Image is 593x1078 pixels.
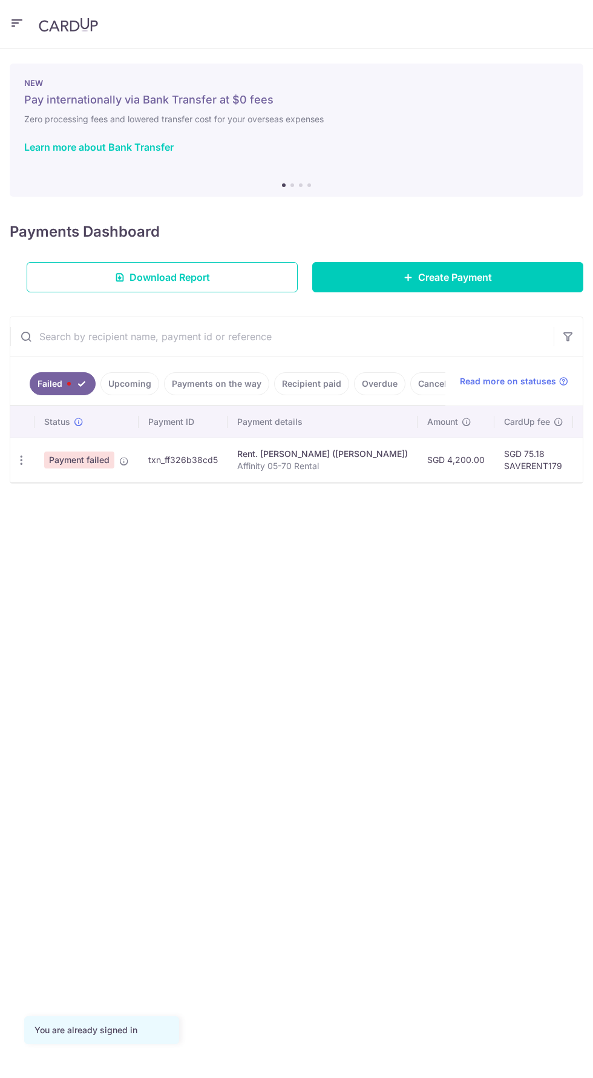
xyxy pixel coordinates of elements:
td: SGD 75.18 SAVERENT179 [494,438,573,482]
span: Status [44,416,70,428]
a: Payments on the way [164,372,269,395]
a: Upcoming [100,372,159,395]
span: CardUp fee [504,416,550,428]
td: SGD 4,200.00 [418,438,494,482]
a: Download Report [27,262,298,292]
a: Learn more about Bank Transfer [24,141,174,153]
img: CardUp [39,18,98,32]
a: Read more on statuses [460,375,568,387]
span: Payment failed [44,452,114,468]
h6: Zero processing fees and lowered transfer cost for your overseas expenses [24,112,569,127]
h5: Pay internationally via Bank Transfer at $0 fees [24,93,569,107]
span: Download Report [129,270,210,284]
span: Amount [427,416,458,428]
a: Recipient paid [274,372,349,395]
span: Read more on statuses [460,375,556,387]
a: Overdue [354,372,405,395]
td: txn_ff326b38cd5 [139,438,228,482]
input: Search by recipient name, payment id or reference [10,317,554,356]
th: Payment ID [139,406,228,438]
div: You are already signed in [34,1024,169,1036]
a: Failed [30,372,96,395]
span: Create Payment [418,270,492,284]
div: Rent. [PERSON_NAME] ([PERSON_NAME]) [237,448,408,460]
a: Create Payment [312,262,583,292]
p: Affinity 05-70 Rental [237,460,408,472]
h4: Payments Dashboard [10,221,160,243]
a: Cancelled [410,372,467,395]
p: NEW [24,78,569,88]
th: Payment details [228,406,418,438]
